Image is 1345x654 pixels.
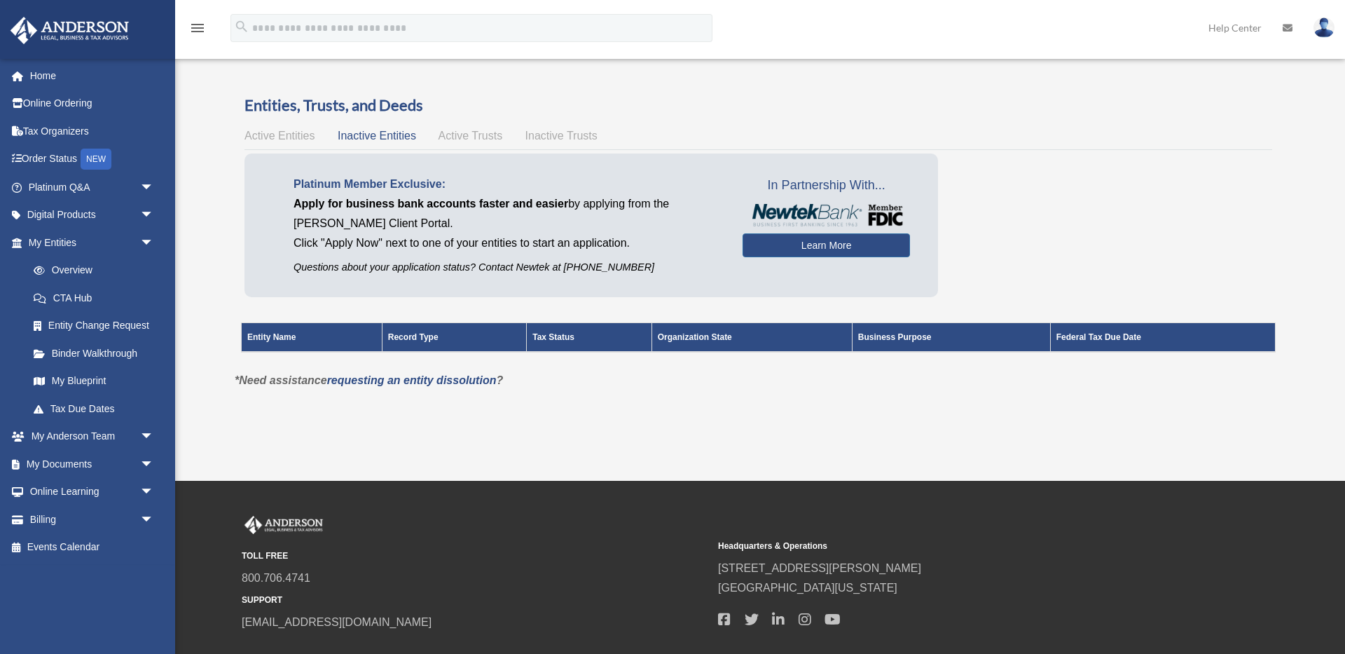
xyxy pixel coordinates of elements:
[294,175,722,194] p: Platinum Member Exclusive:
[718,562,921,574] a: [STREET_ADDRESS][PERSON_NAME]
[743,233,910,257] a: Learn More
[140,505,168,534] span: arrow_drop_down
[242,572,310,584] a: 800.706.4741
[338,130,416,142] span: Inactive Entities
[750,204,903,226] img: NewtekBankLogoSM.png
[743,175,910,197] span: In Partnership With...
[140,423,168,451] span: arrow_drop_down
[140,229,168,257] span: arrow_drop_down
[527,323,652,353] th: Tax Status
[20,367,168,395] a: My Blueprint
[140,201,168,230] span: arrow_drop_down
[294,233,722,253] p: Click "Apply Now" next to one of your entities to start an application.
[242,549,708,564] small: TOLL FREE
[242,593,708,608] small: SUPPORT
[140,450,168,479] span: arrow_drop_down
[651,323,852,353] th: Organization State
[81,149,111,170] div: NEW
[234,19,249,34] i: search
[852,323,1050,353] th: Business Purpose
[189,25,206,36] a: menu
[718,539,1185,554] small: Headquarters & Operations
[244,130,315,142] span: Active Entities
[327,374,497,386] a: requesting an entity dissolution
[718,582,897,594] a: [GEOGRAPHIC_DATA][US_STATE]
[140,478,168,507] span: arrow_drop_down
[242,323,382,353] th: Entity Name
[294,198,568,210] span: Apply for business bank accounts faster and easier
[20,257,161,285] a: Overview
[20,339,168,367] a: Binder Walkthrough
[20,312,168,340] a: Entity Change Request
[10,229,168,257] a: My Entitiesarrow_drop_down
[1050,323,1275,353] th: Federal Tax Due Date
[242,616,432,628] a: [EMAIL_ADDRESS][DOMAIN_NAME]
[1313,18,1334,38] img: User Pic
[10,450,175,478] a: My Documentsarrow_drop_down
[10,478,175,506] a: Online Learningarrow_drop_down
[10,201,175,229] a: Digital Productsarrow_drop_down
[10,423,175,451] a: My Anderson Teamarrow_drop_down
[294,259,722,276] p: Questions about your application status? Contact Newtek at [PHONE_NUMBER]
[244,95,1272,116] h3: Entities, Trusts, and Deeds
[20,395,168,423] a: Tax Due Dates
[294,194,722,233] p: by applying from the [PERSON_NAME] Client Portal.
[10,145,175,174] a: Order StatusNEW
[382,323,526,353] th: Record Type
[10,533,175,561] a: Events Calendar
[439,130,503,142] span: Active Trusts
[10,505,175,533] a: Billingarrow_drop_down
[10,90,175,118] a: Online Ordering
[140,173,168,202] span: arrow_drop_down
[242,516,326,534] img: Anderson Advisors Platinum Portal
[20,284,168,312] a: CTA Hub
[235,374,503,386] em: *Need assistance ?
[10,173,175,201] a: Platinum Q&Aarrow_drop_down
[525,130,598,142] span: Inactive Trusts
[10,117,175,145] a: Tax Organizers
[10,62,175,90] a: Home
[189,20,206,36] i: menu
[6,17,133,44] img: Anderson Advisors Platinum Portal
